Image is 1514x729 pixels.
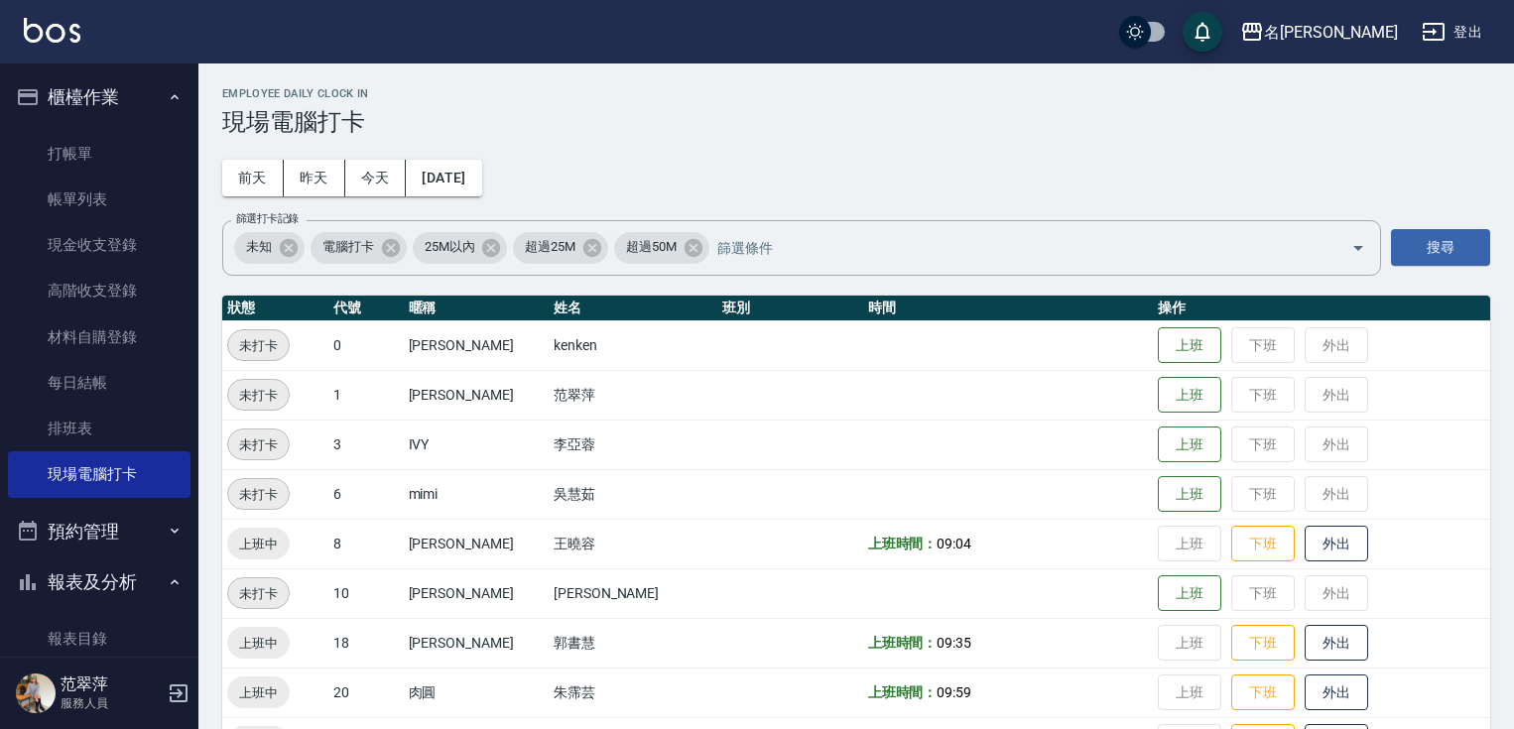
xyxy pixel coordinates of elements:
a: 帳單列表 [8,177,190,222]
div: 名[PERSON_NAME] [1264,20,1398,45]
th: 狀態 [222,296,328,321]
button: 上班 [1158,377,1221,414]
a: 高階收支登錄 [8,268,190,313]
span: 09:59 [937,684,971,700]
span: 未打卡 [228,335,289,356]
a: 材料自購登錄 [8,314,190,360]
span: 未知 [234,237,284,257]
button: 上班 [1158,575,1221,612]
td: 6 [328,469,404,519]
button: [DATE] [406,160,481,196]
td: 吳慧茹 [549,469,717,519]
a: 每日結帳 [8,360,190,406]
button: 外出 [1305,625,1368,662]
td: 18 [328,618,404,668]
td: 王曉容 [549,519,717,568]
button: 下班 [1231,526,1295,562]
th: 時間 [863,296,1154,321]
span: 未打卡 [228,583,289,604]
td: 肉圓 [404,668,549,717]
span: 電腦打卡 [311,237,386,257]
span: 09:35 [937,635,971,651]
img: Logo [24,18,80,43]
td: kenken [549,320,717,370]
button: 下班 [1231,674,1295,711]
span: 09:04 [937,536,971,551]
button: save [1183,12,1222,52]
span: 超過50M [614,237,689,257]
img: Person [16,673,56,713]
span: 25M以內 [413,237,487,257]
h2: Employee Daily Clock In [222,87,1490,100]
td: 朱霈芸 [549,668,717,717]
button: 報表及分析 [8,556,190,608]
th: 代號 [328,296,404,321]
button: Open [1342,232,1374,264]
div: 25M以內 [413,232,508,264]
th: 操作 [1153,296,1490,321]
a: 打帳單 [8,131,190,177]
td: [PERSON_NAME] [404,370,549,420]
a: 排班表 [8,406,190,451]
b: 上班時間： [868,635,938,651]
label: 篩選打卡記錄 [236,211,299,226]
td: 20 [328,668,404,717]
h5: 范翠萍 [61,674,162,694]
td: 郭書慧 [549,618,717,668]
input: 篩選條件 [712,230,1317,265]
span: 超過25M [513,237,587,257]
a: 現金收支登錄 [8,222,190,268]
button: 搜尋 [1391,229,1490,266]
span: 未打卡 [228,484,289,505]
div: 電腦打卡 [311,232,407,264]
span: 未打卡 [228,385,289,406]
td: [PERSON_NAME] [404,519,549,568]
td: 李亞蓉 [549,420,717,469]
div: 超過25M [513,232,608,264]
span: 上班中 [227,682,290,703]
td: 0 [328,320,404,370]
span: 上班中 [227,633,290,654]
td: 10 [328,568,404,618]
button: 外出 [1305,526,1368,562]
b: 上班時間： [868,684,938,700]
td: 8 [328,519,404,568]
button: 下班 [1231,625,1295,662]
a: 現場電腦打卡 [8,451,190,497]
td: 范翠萍 [549,370,717,420]
h3: 現場電腦打卡 [222,108,1490,136]
td: [PERSON_NAME] [404,618,549,668]
td: 3 [328,420,404,469]
div: 超過50M [614,232,709,264]
b: 上班時間： [868,536,938,551]
button: 上班 [1158,426,1221,463]
button: 上班 [1158,476,1221,513]
th: 班別 [717,296,862,321]
button: 櫃檯作業 [8,71,190,123]
button: 前天 [222,160,284,196]
p: 服務人員 [61,694,162,712]
span: 上班中 [227,534,290,554]
td: [PERSON_NAME] [404,320,549,370]
a: 報表目錄 [8,616,190,662]
button: 登出 [1414,14,1490,51]
th: 姓名 [549,296,717,321]
td: mimi [404,469,549,519]
span: 未打卡 [228,434,289,455]
button: 今天 [345,160,407,196]
button: 名[PERSON_NAME] [1232,12,1406,53]
div: 未知 [234,232,305,264]
button: 昨天 [284,160,345,196]
button: 外出 [1305,674,1368,711]
td: 1 [328,370,404,420]
td: [PERSON_NAME] [404,568,549,618]
button: 預約管理 [8,506,190,557]
button: 上班 [1158,327,1221,364]
td: [PERSON_NAME] [549,568,717,618]
td: IVY [404,420,549,469]
th: 暱稱 [404,296,549,321]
